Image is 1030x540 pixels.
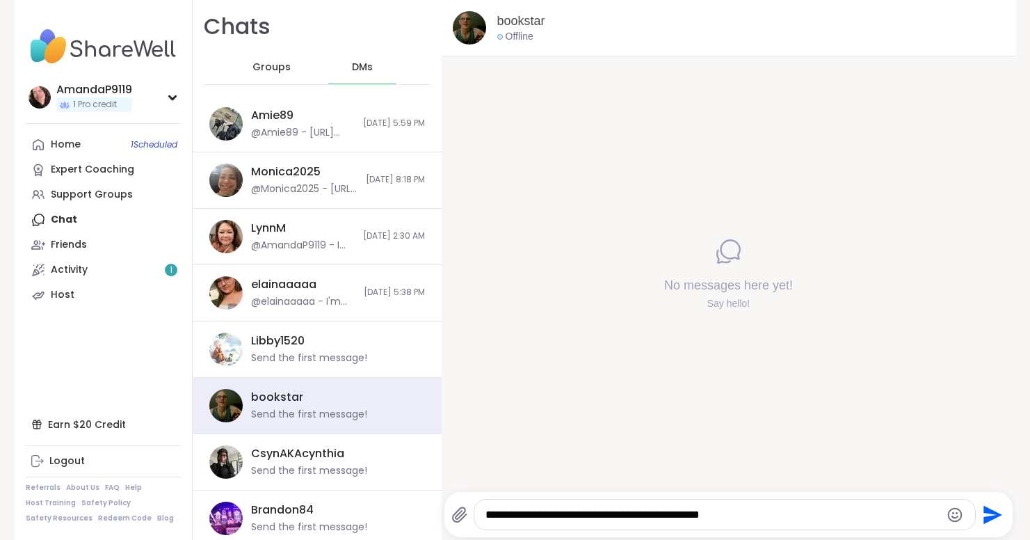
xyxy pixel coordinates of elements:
span: [DATE] 2:30 AM [363,230,425,242]
img: https://sharewell-space-live.sfo3.digitaloceanspaces.com/user-generated/535310fa-e9f2-4698-8a7d-4... [209,389,243,422]
a: Referrals [26,483,61,493]
div: LynnM [251,221,286,236]
div: Logout [49,454,85,468]
a: Friends [26,232,181,257]
div: elainaaaaa [251,277,316,292]
h1: Chats [204,11,271,42]
div: Support Groups [51,188,133,202]
img: https://sharewell-space-live.sfo3.digitaloceanspaces.com/user-generated/5f572286-b7ec-4d9d-a82c-3... [209,220,243,253]
div: CsynAKAcynthia [251,446,344,461]
a: Safety Policy [81,498,131,508]
div: Send the first message! [251,408,367,422]
img: https://sharewell-space-live.sfo3.digitaloceanspaces.com/user-generated/c3bd44a5-f966-4702-9748-c... [209,107,243,141]
img: https://sharewell-space-live.sfo3.digitaloceanspaces.com/user-generated/22027137-b181-4a8c-aa67-6... [209,333,243,366]
div: Host [51,288,74,302]
a: Host Training [26,498,76,508]
div: Brandon84 [251,502,314,518]
img: https://sharewell-space-live.sfo3.digitaloceanspaces.com/user-generated/b06f800e-e85b-4edd-a3a5-6... [209,276,243,310]
img: ShareWell Nav Logo [26,22,181,71]
h4: No messages here yet! [664,277,793,294]
a: Blog [157,514,174,523]
a: FAQ [105,483,120,493]
a: Logout [26,449,181,474]
img: https://sharewell-space-live.sfo3.digitaloceanspaces.com/user-generated/41d32855-0ec4-4264-b983-4... [209,164,243,197]
a: Host [26,283,181,308]
div: Friends [51,238,87,252]
a: bookstar [497,13,545,30]
img: https://sharewell-space-live.sfo3.digitaloceanspaces.com/user-generated/fdc651fc-f3db-4874-9fa7-0... [209,502,243,535]
a: Help [125,483,142,493]
div: Send the first message! [251,464,367,478]
span: [DATE] 5:59 PM [363,118,425,129]
div: @Amie89 - [URL][DOMAIN_NAME] [251,126,355,140]
span: [DATE] 5:38 PM [364,287,425,299]
a: Home1Scheduled [26,132,181,157]
div: Offline [497,30,533,44]
a: Support Groups [26,182,181,207]
button: Emoji picker [947,507,963,523]
span: Groups [252,61,291,74]
a: Activity1 [26,257,181,283]
span: 1 Scheduled [131,139,177,150]
div: AmandaP9119 [56,82,132,97]
div: Libby1520 [251,333,305,349]
div: Send the first message! [251,521,367,534]
textarea: Type your message [485,508,940,522]
div: Home [51,138,81,152]
div: Monica2025 [251,164,321,180]
a: Safety Resources [26,514,92,523]
div: Say hello! [664,297,793,311]
img: AmandaP9119 [29,86,51,109]
a: Expert Coaching [26,157,181,182]
div: Expert Coaching [51,163,134,177]
span: 1 Pro credit [73,99,117,111]
a: Redeem Code [98,514,152,523]
div: Amie89 [251,108,293,123]
div: Activity [51,263,88,277]
span: 1 [170,264,172,276]
div: @AmandaP9119 - I was very uncomfortable when I saw then make in the room. it was a hard session j... [251,239,355,253]
div: @Monica2025 - [URL][DOMAIN_NAME] [251,182,357,196]
img: https://sharewell-space-live.sfo3.digitaloceanspaces.com/user-generated/2900bf6e-1806-45f4-9e6b-5... [209,445,243,479]
img: https://sharewell-space-live.sfo3.digitaloceanspaces.com/user-generated/535310fa-e9f2-4698-8a7d-4... [453,11,486,45]
span: DMs [352,61,373,74]
div: @elainaaaaa - I'm having a tougher day/time in general lately. How are you doing? [251,295,355,309]
div: Send the first message! [251,351,367,365]
button: Send [976,499,1007,530]
span: [DATE] 8:18 PM [366,174,425,186]
a: About Us [66,483,99,493]
div: Earn $20 Credit [26,412,181,437]
div: bookstar [251,390,303,405]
